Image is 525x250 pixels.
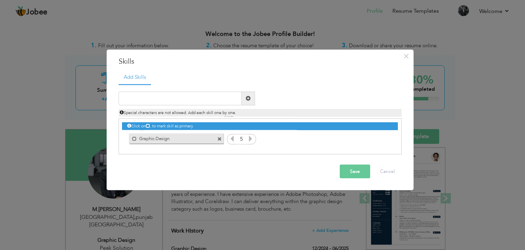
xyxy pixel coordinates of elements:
span: Special characters are not allowed. Add each skill one by one. [120,110,236,115]
span: × [403,50,409,62]
label: Graphic Design [137,134,206,142]
button: Close [401,51,412,62]
div: Click on , to mark skill as primary. [122,122,398,130]
a: Add Skills [119,70,151,85]
button: Save [340,164,370,178]
h3: Skills [119,57,402,67]
button: Cancel [373,164,402,178]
